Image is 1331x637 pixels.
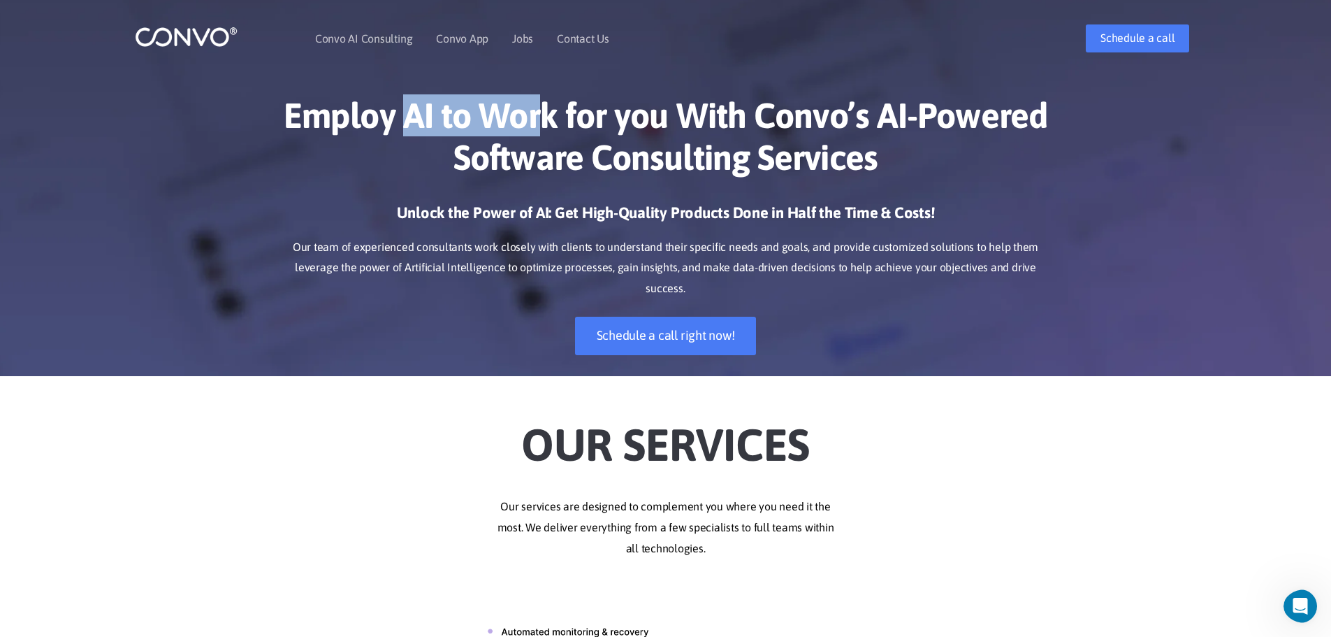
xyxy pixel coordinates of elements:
[436,33,488,44] a: Convo App
[557,33,609,44] a: Contact Us
[512,33,533,44] a: Jobs
[278,203,1054,234] h3: Unlock the Power of AI: Get High-Quality Products Done in Half the Time & Costs!
[278,94,1054,189] h1: Employ AI to Work for you With Convo’s AI-Powered Software Consulting Services
[575,317,757,355] a: Schedule a call right now!
[1086,24,1189,52] a: Schedule a call
[1283,589,1327,623] iframe: Intercom live chat
[135,26,238,48] img: logo_1.png
[315,33,412,44] a: Convo AI Consulting
[278,397,1054,475] h2: Our Services
[278,237,1054,300] p: Our team of experienced consultants work closely with clients to understand their specific needs ...
[278,496,1054,559] p: Our services are designed to complement you where you need it the most. We deliver everything fro...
